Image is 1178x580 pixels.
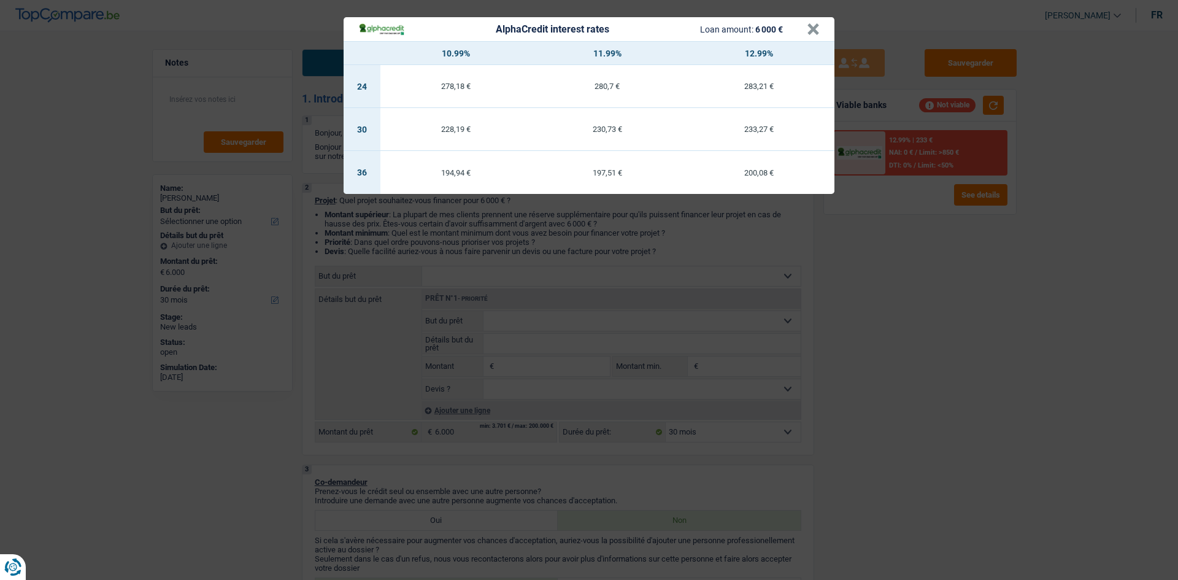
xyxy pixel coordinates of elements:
button: × [807,23,820,36]
div: 228,19 € [380,125,532,133]
div: 280,7 € [532,82,683,90]
div: 278,18 € [380,82,532,90]
div: 233,27 € [683,125,834,133]
span: Loan amount: [700,25,753,34]
div: 197,51 € [532,169,683,177]
td: 30 [344,108,380,151]
div: 194,94 € [380,169,532,177]
td: 36 [344,151,380,194]
span: 6 000 € [755,25,783,34]
th: 12.99% [683,42,834,65]
div: AlphaCredit interest rates [496,25,609,34]
div: 283,21 € [683,82,834,90]
td: 24 [344,65,380,108]
div: 230,73 € [532,125,683,133]
th: 11.99% [532,42,683,65]
th: 10.99% [380,42,532,65]
div: 200,08 € [683,169,834,177]
img: AlphaCredit [358,22,405,36]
